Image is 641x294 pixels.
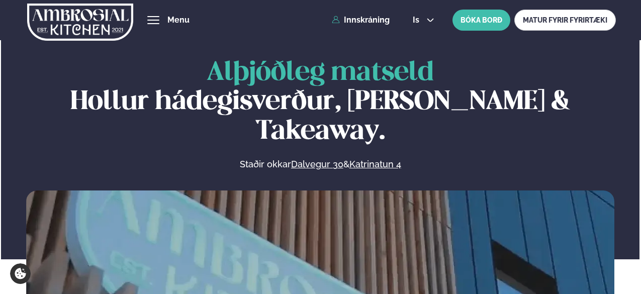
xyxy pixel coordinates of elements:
img: logo [27,2,133,43]
button: BÓKA BORÐ [452,10,510,31]
a: Katrinatun 4 [349,158,401,170]
a: MATUR FYRIR FYRIRTÆKI [514,10,616,31]
a: Innskráning [332,16,390,25]
p: Staðir okkar & [130,158,510,170]
span: Alþjóðleg matseld [207,60,434,85]
a: Dalvegur 30 [291,158,343,170]
span: is [413,16,422,24]
button: is [405,16,442,24]
button: hamburger [147,14,159,26]
a: Cookie settings [10,263,31,284]
h1: Hollur hádegisverður, [PERSON_NAME] & Takeaway. [26,58,614,146]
